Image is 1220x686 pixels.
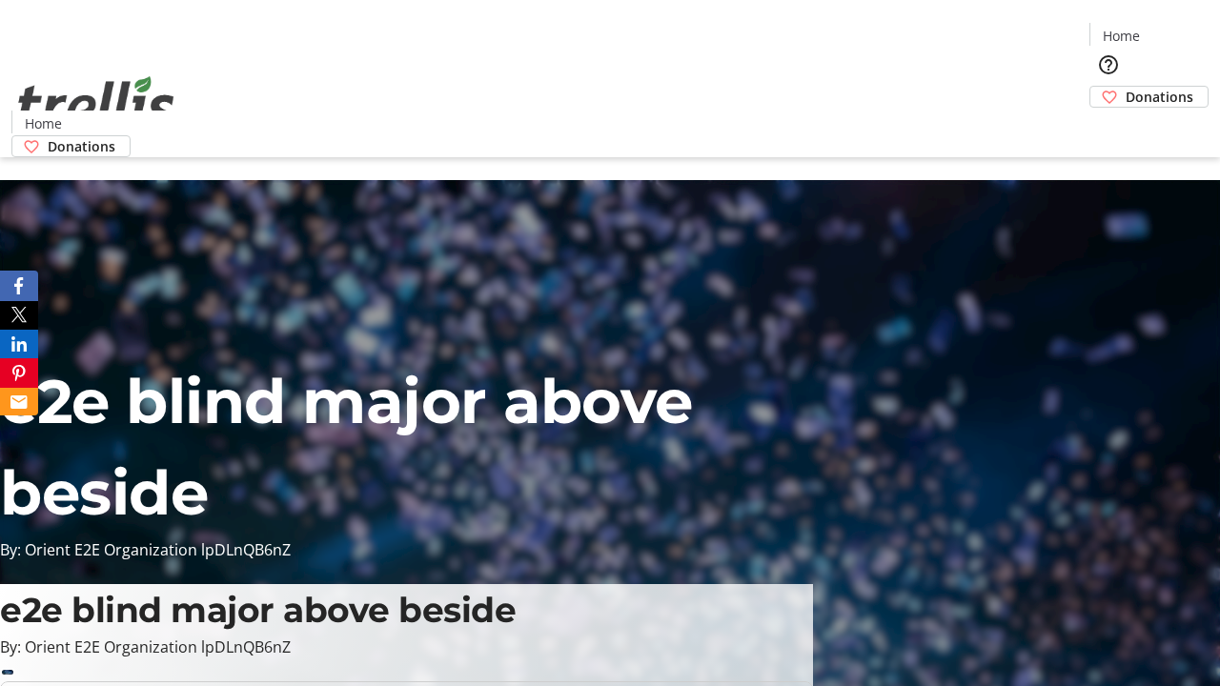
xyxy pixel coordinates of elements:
[25,113,62,133] span: Home
[1103,26,1140,46] span: Home
[1089,86,1209,108] a: Donations
[1089,108,1128,146] button: Cart
[1089,46,1128,84] button: Help
[11,55,181,151] img: Orient E2E Organization lpDLnQB6nZ's Logo
[1090,26,1151,46] a: Home
[1126,87,1193,107] span: Donations
[48,136,115,156] span: Donations
[12,113,73,133] a: Home
[11,135,131,157] a: Donations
